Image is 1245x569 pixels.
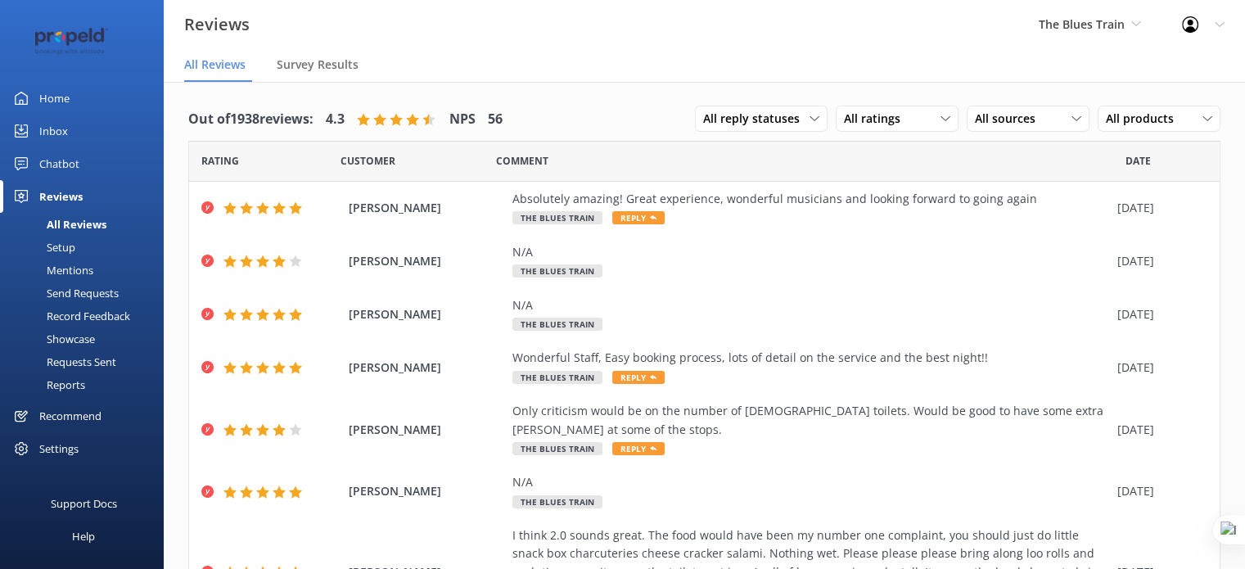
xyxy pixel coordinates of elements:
[51,487,117,520] div: Support Docs
[488,109,503,130] h4: 56
[10,305,164,327] a: Record Feedback
[39,180,83,213] div: Reviews
[512,190,1109,208] div: Absolutely amazing! Great experience, wonderful musicians and looking forward to going again
[1125,153,1151,169] span: Date
[10,373,164,396] a: Reports
[10,327,95,350] div: Showcase
[341,153,395,169] span: Date
[10,259,93,282] div: Mentions
[612,442,665,455] span: Reply
[10,373,85,396] div: Reports
[10,350,116,373] div: Requests Sent
[512,243,1109,261] div: N/A
[10,282,119,305] div: Send Requests
[512,296,1109,314] div: N/A
[39,82,70,115] div: Home
[39,400,101,432] div: Recommend
[349,482,504,500] span: [PERSON_NAME]
[512,495,602,508] span: The Blues Train
[349,252,504,270] span: [PERSON_NAME]
[1106,110,1184,128] span: All products
[1117,482,1199,500] div: [DATE]
[612,211,665,224] span: Reply
[25,28,119,55] img: 12-1677471078.png
[39,115,68,147] div: Inbox
[349,199,504,217] span: [PERSON_NAME]
[1117,359,1199,377] div: [DATE]
[1117,252,1199,270] div: [DATE]
[10,213,106,236] div: All Reviews
[10,350,164,373] a: Requests Sent
[496,153,548,169] span: Question
[72,520,95,553] div: Help
[1117,305,1199,323] div: [DATE]
[39,147,79,180] div: Chatbot
[1039,16,1125,32] span: The Blues Train
[10,282,164,305] a: Send Requests
[10,305,130,327] div: Record Feedback
[612,371,665,384] span: Reply
[512,264,602,278] span: The Blues Train
[188,109,314,130] h4: Out of 1938 reviews:
[512,402,1109,439] div: Only criticism would be on the number of [DEMOGRAPHIC_DATA] toilets. Would be good to have some e...
[449,109,476,130] h4: NPS
[1117,199,1199,217] div: [DATE]
[349,421,504,439] span: [PERSON_NAME]
[326,109,345,130] h4: 4.3
[10,259,164,282] a: Mentions
[512,473,1109,491] div: N/A
[277,56,359,73] span: Survey Results
[10,213,164,236] a: All Reviews
[975,110,1045,128] span: All sources
[10,236,164,259] a: Setup
[39,432,79,465] div: Settings
[10,236,75,259] div: Setup
[1117,421,1199,439] div: [DATE]
[349,359,504,377] span: [PERSON_NAME]
[844,110,910,128] span: All ratings
[512,442,602,455] span: The Blues Train
[512,349,1109,367] div: Wonderful Staff, Easy booking process, lots of detail on the service and the best night!!
[512,371,602,384] span: The Blues Train
[512,318,602,331] span: The Blues Train
[10,327,164,350] a: Showcase
[184,56,246,73] span: All Reviews
[201,153,239,169] span: Date
[703,110,810,128] span: All reply statuses
[184,11,250,38] h3: Reviews
[349,305,504,323] span: [PERSON_NAME]
[512,211,602,224] span: The Blues Train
